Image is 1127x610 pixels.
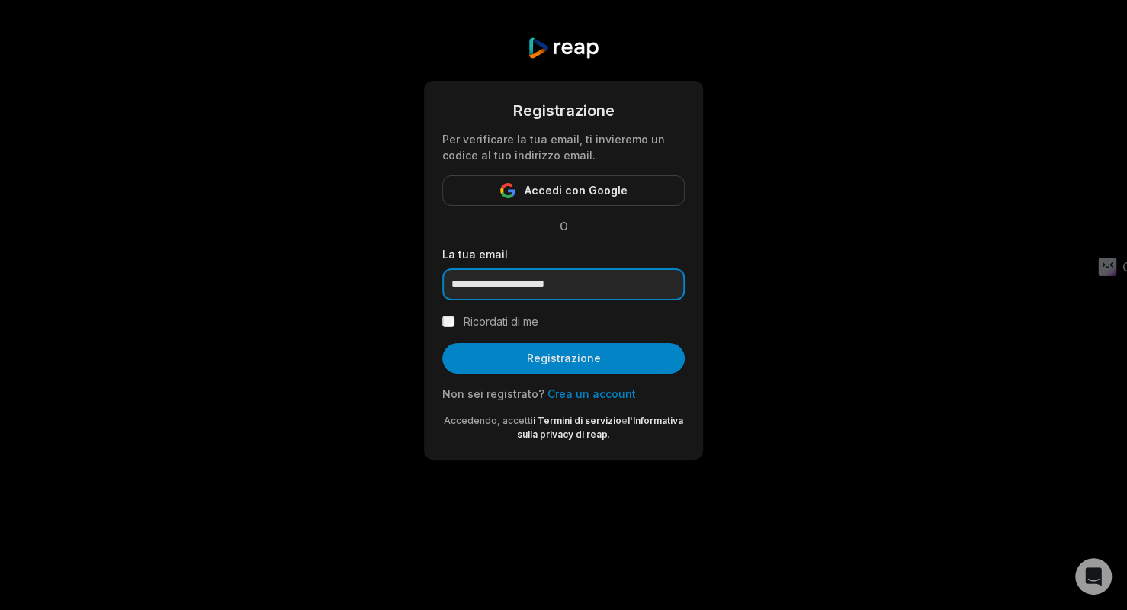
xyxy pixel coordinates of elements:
img: mietere [527,37,599,59]
font: Non sei registrato? [442,387,544,400]
font: Per verificare la tua email, ti invieremo un codice al tuo indirizzo email. [442,133,665,162]
font: Accedendo, accetti [444,415,533,426]
font: Accedi con Google [525,184,628,197]
font: e [621,415,628,426]
font: O [560,220,568,233]
button: Registrazione [442,343,685,374]
div: Apri Intercom Messenger [1075,558,1112,595]
font: Registrazione [527,352,601,364]
button: Accedi con Google [442,175,685,206]
font: Registrazione [513,101,615,120]
a: l'Informativa sulla privacy di reap [517,415,683,440]
font: . [608,429,610,440]
a: Crea un account [547,387,636,400]
font: La tua email [442,248,508,261]
a: i Termini di servizio [533,415,621,426]
font: Ricordati di me [464,315,538,328]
